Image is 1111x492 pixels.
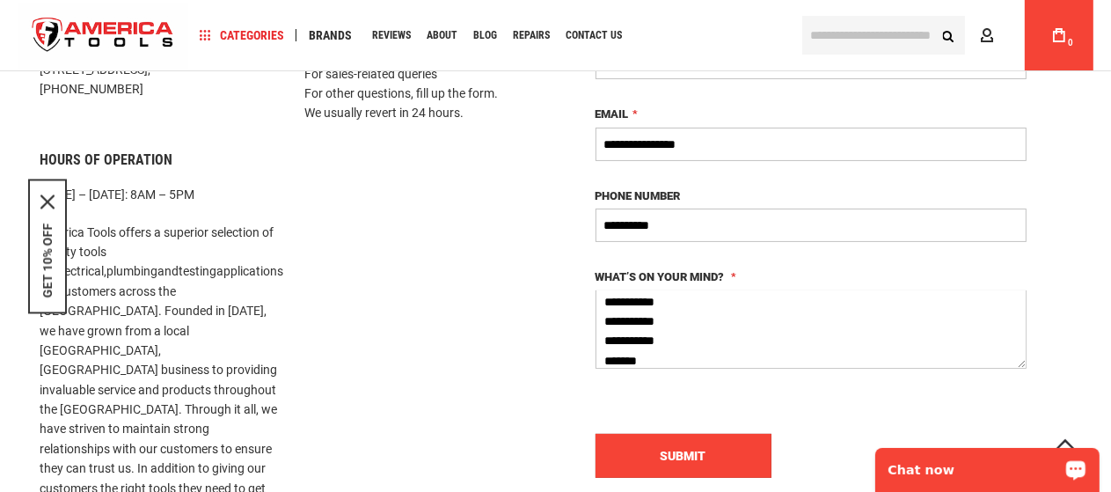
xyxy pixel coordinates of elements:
span: Blog [473,30,497,40]
a: Contact Us [558,24,630,48]
a: electrical [55,264,104,278]
span: Categories [200,29,284,41]
span: Submit [661,449,706,463]
span: Email [596,107,629,121]
a: plumbing [106,264,157,278]
p: We offer Live Chat Support For sales-related queries For other questions, fill up the form. We us... [304,44,543,123]
svg: close icon [40,195,55,209]
a: Reviews [364,24,419,48]
span: About [427,30,457,40]
a: Repairs [505,24,558,48]
button: Close [40,195,55,209]
span: Phone Number [596,189,681,202]
img: America Tools [18,3,188,69]
a: Categories [192,24,292,48]
span: Brands [309,29,352,41]
a: Blog [465,24,505,48]
button: Search [932,18,965,52]
p: [DATE] – [DATE]: 8AM – 5PM [40,185,278,204]
a: testing [179,264,216,278]
button: GET 10% OFF [40,223,55,297]
span: 0 [1068,38,1073,48]
span: What’s on your mind? [596,270,725,283]
h6: Hours of Operation [40,152,278,168]
span: Reviews [372,30,411,40]
span: Contact Us [566,30,622,40]
span: Repairs [513,30,550,40]
p: [STREET_ADDRESS], [PHONE_NUMBER] [40,60,278,99]
a: Brands [301,24,360,48]
iframe: LiveChat chat widget [864,437,1111,492]
a: store logo [18,3,188,69]
button: Submit [596,434,771,478]
a: About [419,24,465,48]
